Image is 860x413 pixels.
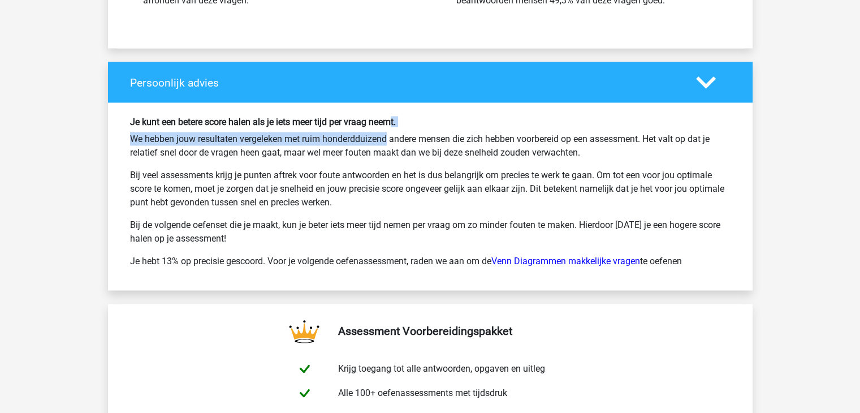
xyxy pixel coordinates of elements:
[130,116,731,127] h6: Je kunt een betere score halen als je iets meer tijd per vraag neemt.
[130,218,731,245] p: Bij de volgende oefenset die je maakt, kun je beter iets meer tijd nemen per vraag om zo minder f...
[130,168,731,209] p: Bij veel assessments krijg je punten aftrek voor foute antwoorden en het is dus belangrijk om pre...
[130,76,679,89] h4: Persoonlijk advies
[491,255,640,266] a: Venn Diagrammen makkelijke vragen
[130,254,731,268] p: Je hebt 13% op precisie gescoord. Voor je volgende oefenassessment, raden we aan om de te oefenen
[130,132,731,159] p: We hebben jouw resultaten vergeleken met ruim honderdduizend andere mensen die zich hebben voorbe...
